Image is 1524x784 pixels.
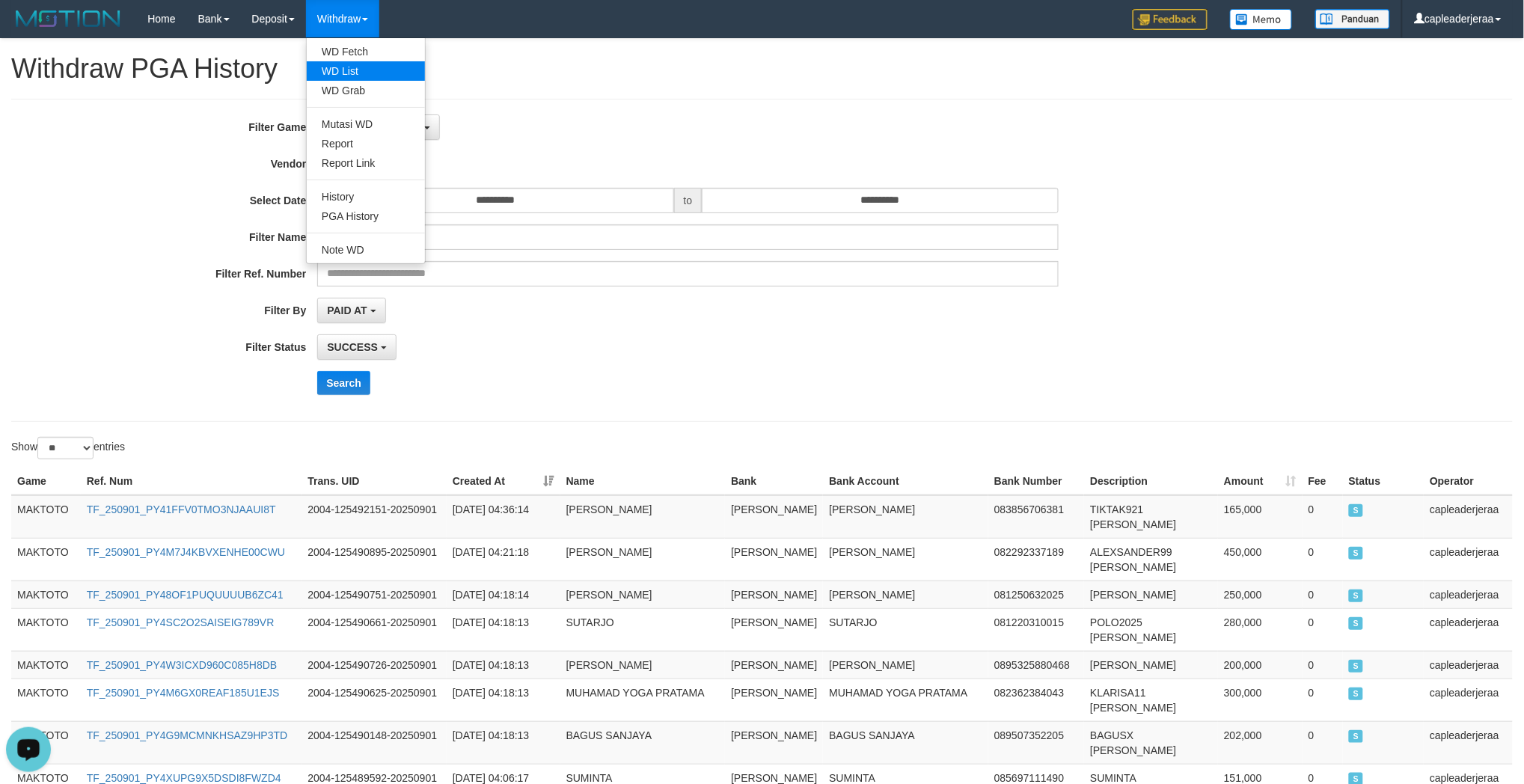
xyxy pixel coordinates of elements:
[307,187,425,206] a: History
[1218,581,1303,608] td: 250,000
[725,495,823,539] td: [PERSON_NAME]
[307,206,425,226] a: PGA History
[823,608,988,651] td: SUTARJO
[823,679,988,721] td: MUHAMAD YOGA PRATAMA
[1218,608,1303,651] td: 280,000
[1424,721,1513,764] td: capleaderjeraa
[725,651,823,679] td: [PERSON_NAME]
[823,538,988,581] td: [PERSON_NAME]
[1084,538,1218,581] td: ALEXSANDER99 [PERSON_NAME]
[327,304,367,316] span: PAID AT
[1303,651,1343,679] td: 0
[87,616,275,628] a: TF_250901_PY4SC2O2SAISEIG789VR
[11,679,81,721] td: MAKTOTO
[447,608,560,651] td: [DATE] 04:18:13
[1315,9,1390,29] img: panduan.png
[560,468,726,495] th: Name
[1218,721,1303,764] td: 202,000
[560,608,726,651] td: SUTARJO
[823,581,988,608] td: [PERSON_NAME]
[447,651,560,679] td: [DATE] 04:18:13
[1084,468,1218,495] th: Description
[1349,730,1364,743] span: SUCCESS
[307,42,425,61] a: WD Fetch
[1424,538,1513,581] td: capleaderjeraa
[87,687,280,699] a: TF_250901_PY4M6GX0REAF185U1EJS
[1084,581,1218,608] td: [PERSON_NAME]
[988,608,1084,651] td: 081220310015
[988,679,1084,721] td: 082362384043
[447,538,560,581] td: [DATE] 04:21:18
[302,495,447,539] td: 2004-125492151-20250901
[1084,495,1218,539] td: TIKTAK921 [PERSON_NAME]
[725,608,823,651] td: [PERSON_NAME]
[1424,468,1513,495] th: Operator
[725,581,823,608] td: [PERSON_NAME]
[560,495,726,539] td: [PERSON_NAME]
[823,495,988,539] td: [PERSON_NAME]
[1343,468,1424,495] th: Status
[11,581,81,608] td: MAKTOTO
[560,581,726,608] td: [PERSON_NAME]
[560,679,726,721] td: MUHAMAD YOGA PRATAMA
[1349,687,1364,700] span: SUCCESS
[1303,538,1343,581] td: 0
[674,188,703,213] span: to
[302,468,447,495] th: Trans. UID
[302,581,447,608] td: 2004-125490751-20250901
[1218,468,1303,495] th: Amount: activate to sort column ascending
[1218,538,1303,581] td: 450,000
[1303,679,1343,721] td: 0
[823,651,988,679] td: [PERSON_NAME]
[725,468,823,495] th: Bank
[1424,608,1513,651] td: capleaderjeraa
[1424,679,1513,721] td: capleaderjeraa
[823,721,988,764] td: BAGUS SANJAYA
[1084,651,1218,679] td: [PERSON_NAME]
[725,679,823,721] td: [PERSON_NAME]
[87,589,284,601] a: TF_250901_PY48OF1PUQUUUUB6ZC41
[307,81,425,100] a: WD Grab
[87,659,277,671] a: TF_250901_PY4W3ICXD960C085H8DB
[307,61,425,81] a: WD List
[988,581,1084,608] td: 081250632025
[560,721,726,764] td: BAGUS SANJAYA
[988,495,1084,539] td: 083856706381
[988,651,1084,679] td: 0895325880468
[1424,581,1513,608] td: capleaderjeraa
[823,468,988,495] th: Bank Account
[1303,608,1343,651] td: 0
[11,608,81,651] td: MAKTOTO
[307,153,425,173] a: Report Link
[1349,589,1364,602] span: SUCCESS
[302,651,447,679] td: 2004-125490726-20250901
[87,503,276,515] a: TF_250901_PY41FFV0TMO3NJAAUI8T
[37,437,94,459] select: Showentries
[307,240,425,260] a: Note WD
[1303,721,1343,764] td: 0
[1303,581,1343,608] td: 0
[302,538,447,581] td: 2004-125490895-20250901
[1349,547,1364,560] span: SUCCESS
[447,495,560,539] td: [DATE] 04:36:14
[1084,608,1218,651] td: POLO2025 [PERSON_NAME]
[307,114,425,134] a: Mutasi WD
[1084,679,1218,721] td: KLARISA11 [PERSON_NAME]
[447,679,560,721] td: [DATE] 04:18:13
[11,437,125,459] label: Show entries
[1349,617,1364,630] span: SUCCESS
[725,538,823,581] td: [PERSON_NAME]
[447,581,560,608] td: [DATE] 04:18:14
[302,679,447,721] td: 2004-125490625-20250901
[307,134,425,153] a: Report
[6,6,51,51] button: Open LiveChat chat widget
[81,468,302,495] th: Ref. Num
[560,538,726,581] td: [PERSON_NAME]
[988,721,1084,764] td: 089507352205
[87,546,285,558] a: TF_250901_PY4M7J4KBVXENHE00CWU
[1303,468,1343,495] th: Fee
[725,721,823,764] td: [PERSON_NAME]
[11,468,81,495] th: Game
[11,651,81,679] td: MAKTOTO
[1349,660,1364,673] span: SUCCESS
